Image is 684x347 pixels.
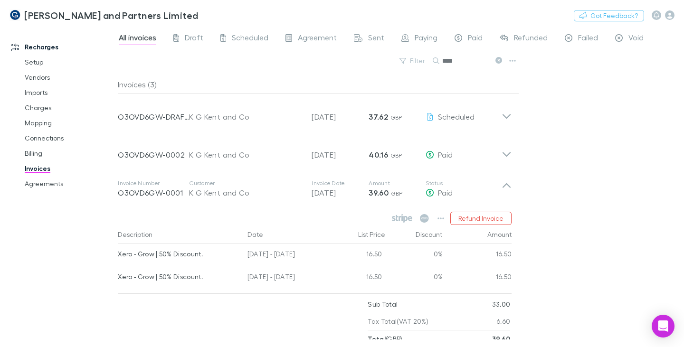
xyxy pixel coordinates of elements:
[2,39,123,55] a: Recharges
[395,55,431,66] button: Filter
[244,267,329,290] div: [DATE] - [DATE]
[426,179,502,187] p: Status
[4,4,204,27] a: [PERSON_NAME] and Partners Limited
[312,187,369,198] p: [DATE]
[369,112,388,122] strong: 37.62
[24,9,199,21] h3: [PERSON_NAME] and Partners Limited
[369,179,426,187] p: Amount
[391,190,403,197] span: GBP
[312,111,369,122] p: [DATE]
[15,131,123,146] a: Connections
[369,150,388,159] strong: 40.16
[438,188,453,197] span: Paid
[329,267,386,290] div: 16.50
[15,176,123,191] a: Agreements
[15,146,123,161] a: Billing
[450,212,512,225] button: Refund Invoice
[312,179,369,187] p: Invoice Date
[443,244,512,267] div: 16.50
[118,179,189,187] p: Invoice Number
[185,33,203,45] span: Draft
[496,313,510,330] p: 6.60
[368,33,384,45] span: Sent
[492,296,511,313] p: 33.00
[189,149,302,160] div: K G Kent and Co
[189,187,302,198] div: K G Kent and Co
[415,33,437,45] span: Paying
[492,335,511,343] strong: 39.60
[110,170,519,208] div: Invoice NumberO3OVD6GW-0001CustomerK G Kent and CoInvoice Date[DATE]Amount39.60 GBPStatusPaid
[574,10,644,21] button: Got Feedback?
[232,33,268,45] span: Scheduled
[368,335,386,343] strong: Total
[386,244,443,267] div: 0%
[15,55,123,70] a: Setup
[390,152,402,159] span: GBP
[110,94,519,132] div: O3OVD6GW-DRAFTK G Kent and Co[DATE]37.62 GBPScheduled
[468,33,483,45] span: Paid
[652,315,674,338] div: Open Intercom Messenger
[438,150,453,159] span: Paid
[312,149,369,160] p: [DATE]
[369,188,389,197] strong: 39.60
[118,111,189,122] p: O3OVD6GW-DRAFT
[15,70,123,85] a: Vendors
[15,85,123,100] a: Imports
[628,33,644,45] span: Void
[15,115,123,131] a: Mapping
[110,132,519,170] div: O3OVD6GW-0002K G Kent and Co[DATE]40.16 GBPPaid
[368,296,398,313] p: Sub Total
[298,33,337,45] span: Agreement
[386,267,443,290] div: 0%
[329,244,386,267] div: 16.50
[189,179,302,187] p: Customer
[368,313,428,330] p: Tax Total (VAT 20%)
[390,114,402,121] span: GBP
[118,149,189,160] p: O3OVD6GW-0002
[119,33,156,45] span: All invoices
[15,100,123,115] a: Charges
[438,112,475,121] span: Scheduled
[118,244,240,264] div: Xero - Grow | 50% Discount.
[514,33,548,45] span: Refunded
[578,33,598,45] span: Failed
[443,267,512,290] div: 16.50
[118,267,240,287] div: Xero - Grow | 50% Discount.
[15,161,123,176] a: Invoices
[118,187,189,198] p: O3OVD6GW-0001
[9,9,20,21] img: Coates and Partners Limited's Logo
[244,244,329,267] div: [DATE] - [DATE]
[189,111,302,122] div: K G Kent and Co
